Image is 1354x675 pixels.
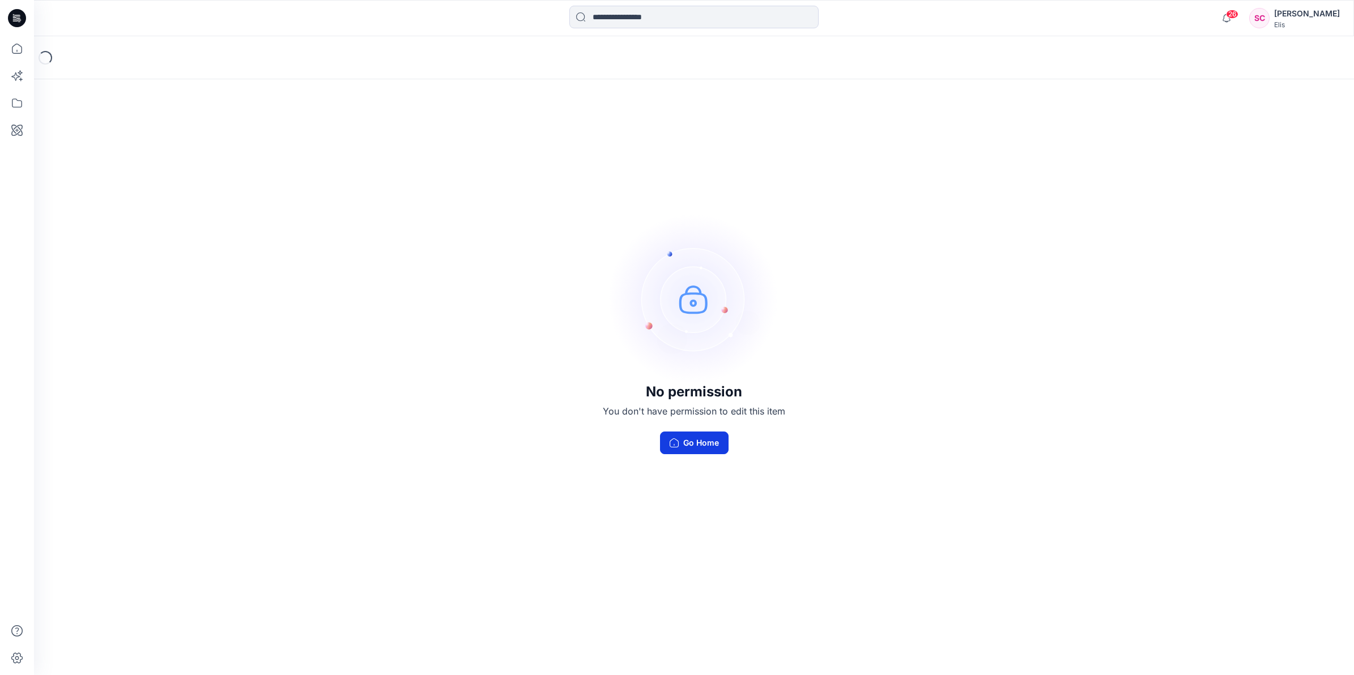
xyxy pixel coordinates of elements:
img: no-perm.svg [609,214,779,384]
div: [PERSON_NAME] [1274,7,1340,20]
p: You don't have permission to edit this item [603,404,785,418]
div: Elis [1274,20,1340,29]
span: 26 [1226,10,1238,19]
button: Go Home [660,432,729,454]
h3: No permission [603,384,785,400]
div: SC [1249,8,1270,28]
